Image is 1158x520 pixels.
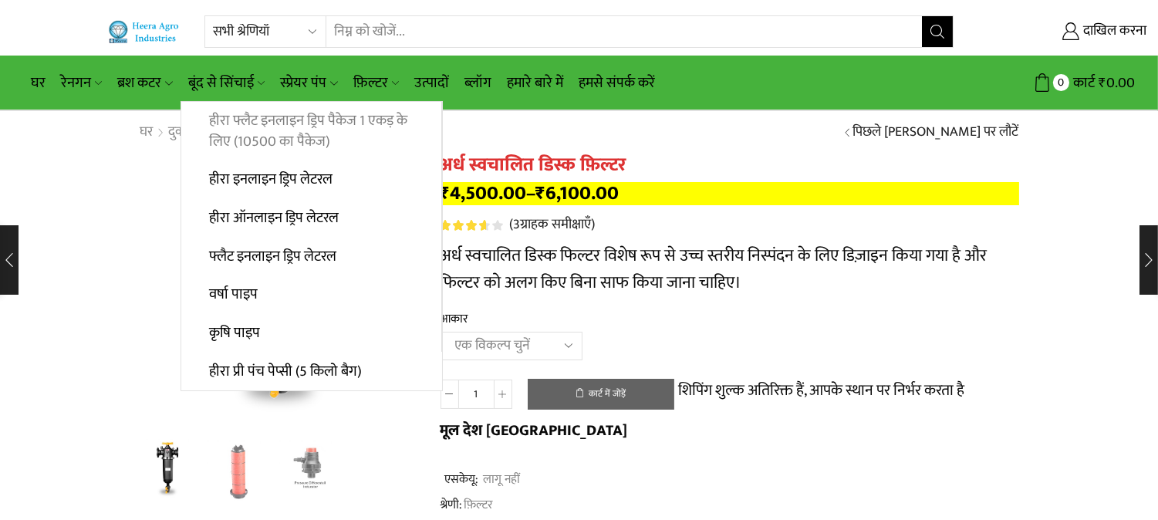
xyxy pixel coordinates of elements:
[168,123,198,143] a: दुकान
[209,245,336,268] font: फ्लैट इनलाइन ड्रिप लेटरल
[169,120,198,144] font: दुकान
[181,237,441,275] a: फ्लैट इनलाइन ड्रिप लेटरल
[922,16,953,47] button: खोज बटन
[140,123,154,143] a: घर
[207,440,271,504] a: डिस्क-फ़िल्टर
[414,71,449,95] font: उत्पादों
[510,213,514,236] font: (
[853,120,1019,144] font: पिछले [PERSON_NAME] पर लौटें
[136,440,200,501] li: 1 / 3
[181,275,441,314] a: वर्षा पाइप
[181,160,441,199] a: हीरा इनलाइन ड्रिप लेटरल
[546,177,620,209] font: 6,100.00
[441,177,451,209] font: ₹
[181,352,442,390] a: हीरा प्री पंच पेप्सी (5 किलो बैग)
[510,215,596,235] a: (3ग्राहक समीक्षाएँ)
[457,65,499,101] a: ब्लॉग
[346,65,407,101] a: फ़िल्टर
[1099,71,1106,95] font: ₹
[136,437,200,501] img: अर्ध स्वचालित डिस्क फ़िल्टर
[1106,71,1135,95] font: 0.00
[280,71,326,95] font: स्प्रेयर पंप
[481,469,521,489] font: लागू नहीं
[140,123,246,143] nav: ब्रेडक्रम्ब
[977,18,1146,46] a: दाखिल करना
[188,71,254,95] font: बूंद से सिंचाई
[441,309,469,329] font: आकार
[521,213,596,236] font: ग्राहक समीक्षाएँ)
[209,282,258,306] font: वर्षा पाइप
[528,379,674,410] button: कार्ट में जोड़ें
[110,65,180,101] a: ब्रश कटर
[499,65,571,101] a: हमारे बारे में
[209,206,339,230] font: हीरा ऑनलाइन ड्रिप लेटरल
[61,71,91,95] font: रेनगन
[514,213,521,236] font: 3
[353,71,388,95] font: फ़िल्टर
[181,65,272,101] a: बूंद से सिंचाई
[443,469,479,489] font: एसकेयू:
[209,360,362,383] font: हीरा प्री पंच पेप्सी (5 किलो बैग)
[579,71,655,95] font: हमसे संपर्क करें
[527,177,536,209] font: –
[451,177,527,209] font: 4,500.00
[207,440,271,501] li: 2 / 3
[441,150,626,181] font: अर्ध स्वचालित डिस्क फ़िल्टर
[536,177,546,209] font: ₹
[209,167,333,191] font: हीरा इनलाइन ड्रिप लेटरल
[181,199,441,238] a: हीरा ऑनलाइन ड्रिप लेटरल
[407,65,457,101] a: उत्पादों
[441,495,463,515] font: श्रेणी:
[272,65,345,101] a: स्प्रेयर पंप
[507,71,563,95] font: हमारे बारे में
[464,495,494,515] font: फ़िल्टर
[589,387,626,401] font: कार्ट में जोड़ें
[140,154,417,432] div: 1 / 3
[23,65,53,101] a: घर
[441,417,628,444] font: मूल देश [GEOGRAPHIC_DATA]
[31,71,46,95] font: घर
[571,65,663,101] a: हमसे संपर्क करें
[853,123,1019,143] a: पिछले [PERSON_NAME] पर लौटें
[1083,19,1146,42] font: दाखिल करना
[326,16,921,47] input: निम्न को खोजें...
[969,69,1135,97] a: 0 कार्ट ₹0.00
[441,241,988,297] font: अर्ध स्वचालित डिस्क फिल्टर विशेष रूप से उच्च स्तरीय निस्पंदन के लिए डिज़ाइन किया गया है और फिल्टर...
[209,321,260,345] font: कृषि पाइप
[279,440,343,504] a: दबाव-प्रशिक्षक
[441,220,503,231] div: 5 में से 3.67 रेटिंग
[678,377,964,404] font: शिपिंग शुल्क अतिरिक्त हैं, आपके स्थान पर निर्भर करता है
[463,495,494,515] a: फ़िल्टर
[53,65,110,101] a: रेनगन
[279,440,343,501] li: 3 / 3
[459,380,494,409] input: उत्पाद गुणवत्ता
[209,109,407,154] font: हीरा फ्लैट इनलाइन ड्रिप पैकेज 1 एकड़ के लिए (10500 का पैकेज)
[181,102,441,161] a: हीरा फ्लैट इनलाइन ड्रिप पैकेज 1 एकड़ के लिए (10500 का पैकेज)
[140,120,154,144] font: घर
[181,314,441,353] a: कृषि पाइप
[1058,73,1064,92] font: 0
[464,71,491,95] font: ब्लॉग
[117,71,161,95] font: ब्रश कटर
[1073,71,1095,95] font: कार्ट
